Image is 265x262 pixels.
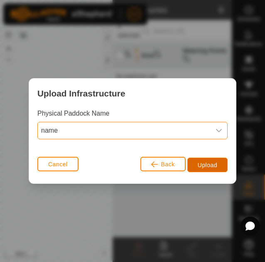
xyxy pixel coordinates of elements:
span: Back [161,161,175,168]
button: Back [140,157,186,171]
span: Cancel [48,161,68,168]
span: name [38,122,211,139]
button: Upload [187,158,228,172]
span: Upload Infrastructure [37,87,125,100]
span: Upload [198,162,217,168]
div: dropdown trigger [211,122,227,139]
button: Cancel [37,157,79,171]
label: Physical Paddock Name [37,109,109,119]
